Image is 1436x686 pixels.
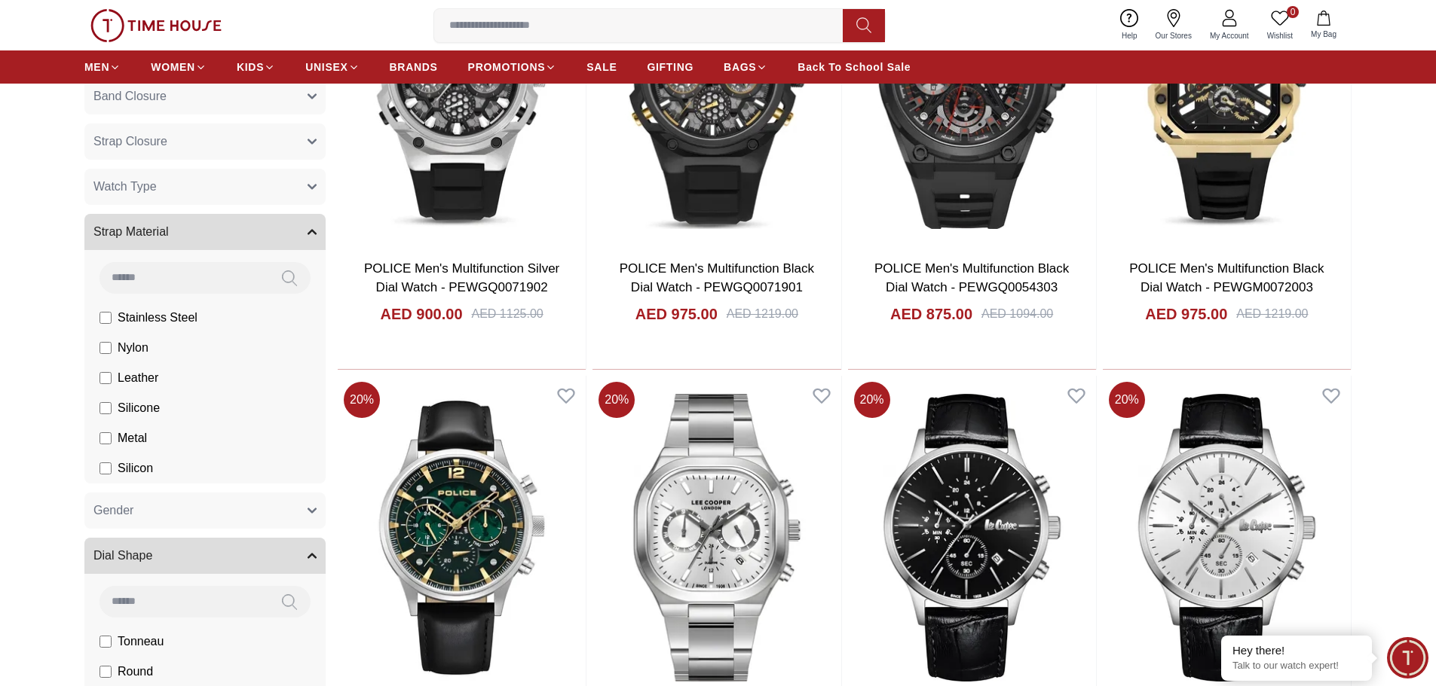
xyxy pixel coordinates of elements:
[874,261,1069,295] a: POLICE Men's Multifunction Black Dial Watch - PEWGQ0054303
[620,261,814,295] a: POLICE Men's Multifunction Black Dial Watch - PEWGQ0071901
[1150,30,1198,41] span: Our Stores
[468,53,557,81] a: PROMOTIONS
[151,59,195,75] span: WOMEN
[724,53,767,81] a: BAGS
[100,636,112,648] input: Tonneau
[890,303,972,325] h4: AED 875.00
[118,633,164,651] span: Tonneau
[84,123,326,160] button: Strap Closure
[84,53,121,81] a: MEN
[84,538,326,574] button: Dial Shape
[93,133,167,151] span: Strap Closure
[1387,637,1428,678] div: Chat Widget
[118,663,153,681] span: Round
[1287,6,1299,18] span: 0
[118,339,148,357] span: Nylon
[118,459,153,477] span: Silicon
[724,59,756,75] span: BAGS
[237,59,264,75] span: KIDS
[93,87,167,105] span: Band Closure
[151,53,207,81] a: WOMEN
[390,53,438,81] a: BRANDS
[364,261,559,295] a: POLICE Men's Multifunction Silver Dial Watch - PEWGQ0071902
[1305,29,1343,40] span: My Bag
[84,169,326,205] button: Watch Type
[1147,6,1201,44] a: Our Stores
[100,666,112,678] input: Round
[854,382,890,418] span: 20 %
[118,429,147,447] span: Metal
[798,53,911,81] a: Back To School Sale
[84,492,326,529] button: Gender
[100,372,112,384] input: Leather
[1302,8,1346,43] button: My Bag
[586,59,617,75] span: SALE
[798,59,911,75] span: Back To School Sale
[84,78,326,114] button: Band Closure
[93,502,133,520] span: Gender
[1113,6,1147,44] a: Help
[586,53,617,81] a: SALE
[1236,305,1308,323] div: AED 1219.00
[1109,382,1145,418] span: 20 %
[1145,303,1227,325] h4: AED 975.00
[237,53,275,81] a: KIDS
[93,223,169,241] span: Strap Material
[344,382,380,418] span: 20 %
[118,309,197,327] span: Stainless Steel
[472,305,543,323] div: AED 1125.00
[981,305,1053,323] div: AED 1094.00
[1232,660,1361,672] p: Talk to our watch expert!
[305,53,359,81] a: UNISEX
[1232,643,1361,658] div: Hey there!
[118,399,160,417] span: Silicone
[468,59,546,75] span: PROMOTIONS
[93,547,152,565] span: Dial Shape
[1258,6,1302,44] a: 0Wishlist
[100,342,112,354] input: Nylon
[1116,30,1144,41] span: Help
[647,53,694,81] a: GIFTING
[381,303,463,325] h4: AED 900.00
[1261,30,1299,41] span: Wishlist
[599,382,635,418] span: 20 %
[90,9,222,42] img: ...
[305,59,348,75] span: UNISEX
[390,59,438,75] span: BRANDS
[647,59,694,75] span: GIFTING
[727,305,798,323] div: AED 1219.00
[100,402,112,414] input: Silicone
[84,59,109,75] span: MEN
[100,462,112,474] input: Silicon
[118,369,158,387] span: Leather
[1129,261,1324,295] a: POLICE Men's Multifunction Black Dial Watch - PEWGM0072003
[635,303,718,325] h4: AED 975.00
[100,432,112,444] input: Metal
[84,214,326,250] button: Strap Material
[1204,30,1255,41] span: My Account
[93,178,157,196] span: Watch Type
[100,312,112,324] input: Stainless Steel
